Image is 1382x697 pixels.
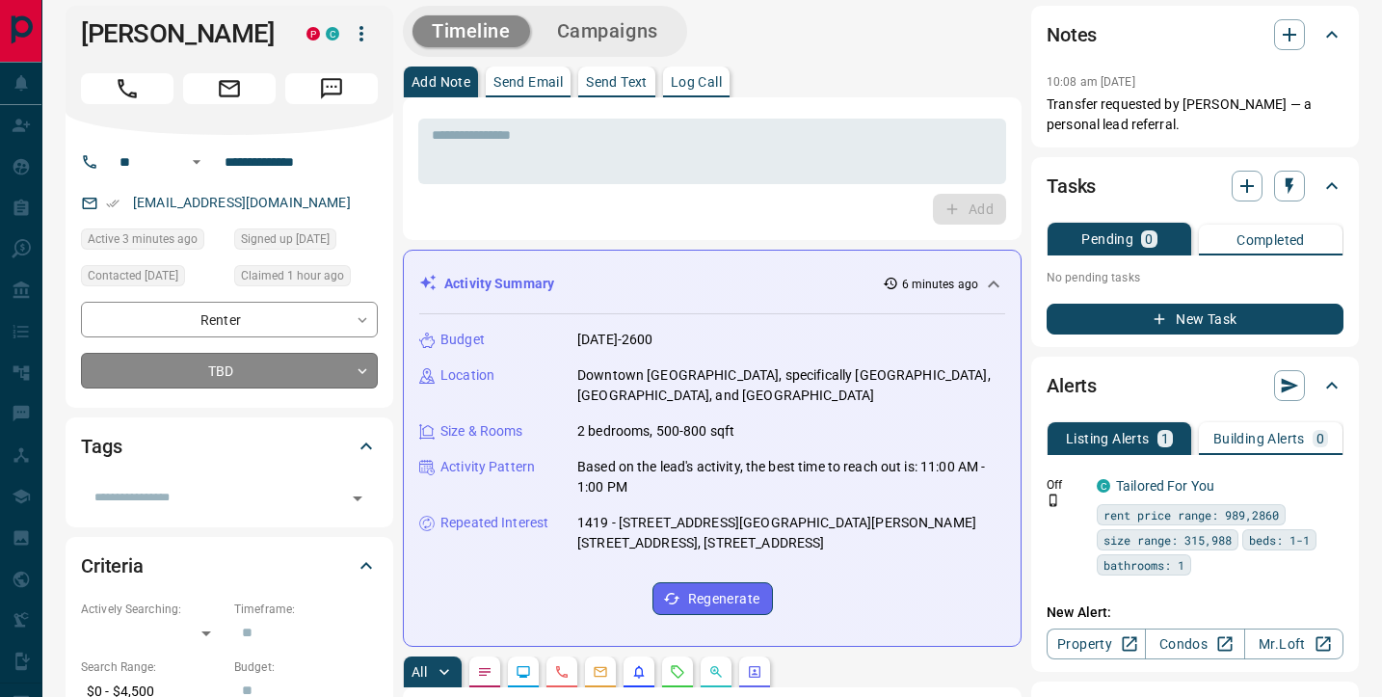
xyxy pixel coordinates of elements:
[1047,370,1097,401] h2: Alerts
[577,330,652,350] p: [DATE]-2600
[344,485,371,512] button: Open
[234,265,378,292] div: Mon Aug 18 2025
[652,582,773,615] button: Regenerate
[444,274,554,294] p: Activity Summary
[440,421,523,442] p: Size & Rooms
[81,18,278,49] h1: [PERSON_NAME]
[234,228,378,255] div: Thu Nov 02 2023
[1047,603,1343,623] p: New Alert:
[234,601,378,618] p: Timeframe:
[1047,171,1096,201] h2: Tasks
[88,266,178,285] span: Contacted [DATE]
[1145,629,1244,659] a: Condos
[306,27,320,40] div: property.ca
[1145,232,1153,246] p: 0
[81,228,225,255] div: Mon Aug 18 2025
[1236,233,1305,247] p: Completed
[234,658,378,676] p: Budget:
[631,664,647,680] svg: Listing Alerts
[1213,432,1305,445] p: Building Alerts
[671,75,722,89] p: Log Call
[81,73,173,104] span: Call
[241,229,330,249] span: Signed up [DATE]
[1047,263,1343,292] p: No pending tasks
[1047,476,1085,494] p: Off
[106,197,120,210] svg: Email Verified
[747,664,762,680] svg: Agent Actions
[81,423,378,469] div: Tags
[412,665,427,679] p: All
[1097,479,1110,493] div: condos.ca
[477,664,492,680] svg: Notes
[440,513,548,533] p: Repeated Interest
[81,302,378,337] div: Renter
[412,75,470,89] p: Add Note
[577,457,1005,497] p: Based on the lead's activity, the best time to reach out is: 11:00 AM - 1:00 PM
[1047,75,1135,89] p: 10:08 am [DATE]
[516,664,531,680] svg: Lead Browsing Activity
[412,15,530,47] button: Timeline
[1047,629,1146,659] a: Property
[538,15,678,47] button: Campaigns
[1103,555,1184,575] span: bathrooms: 1
[1116,478,1214,494] a: Tailored For You
[1249,530,1310,550] span: beds: 1-1
[183,73,276,104] span: Email
[1081,232,1133,246] p: Pending
[577,365,1005,406] p: Downtown [GEOGRAPHIC_DATA], specifically [GEOGRAPHIC_DATA], [GEOGRAPHIC_DATA], and [GEOGRAPHIC_DATA]
[1047,494,1060,507] svg: Push Notification Only
[902,276,978,293] p: 6 minutes ago
[326,27,339,40] div: condos.ca
[1047,94,1343,135] p: Transfer requested by [PERSON_NAME] — a personal lead referral.
[81,353,378,389] div: TBD
[670,664,685,680] svg: Requests
[577,513,1005,553] p: 1419 - [STREET_ADDRESS][GEOGRAPHIC_DATA][PERSON_NAME][STREET_ADDRESS], [STREET_ADDRESS]
[185,150,208,174] button: Open
[81,543,378,589] div: Criteria
[493,75,563,89] p: Send Email
[1316,432,1324,445] p: 0
[1103,530,1232,550] span: size range: 315,988
[1103,505,1279,524] span: rent price range: 989,2860
[440,457,535,477] p: Activity Pattern
[586,75,648,89] p: Send Text
[1244,629,1343,659] a: Mr.Loft
[1066,432,1150,445] p: Listing Alerts
[440,365,494,386] p: Location
[81,265,225,292] div: Fri Nov 24 2023
[554,664,570,680] svg: Calls
[285,73,378,104] span: Message
[133,195,351,210] a: [EMAIL_ADDRESS][DOMAIN_NAME]
[1047,362,1343,409] div: Alerts
[440,330,485,350] p: Budget
[88,229,198,249] span: Active 3 minutes ago
[593,664,608,680] svg: Emails
[81,658,225,676] p: Search Range:
[1047,163,1343,209] div: Tasks
[1161,432,1169,445] p: 1
[81,431,121,462] h2: Tags
[81,550,144,581] h2: Criteria
[1047,12,1343,58] div: Notes
[1047,19,1097,50] h2: Notes
[419,266,1005,302] div: Activity Summary6 minutes ago
[577,421,734,442] p: 2 bedrooms, 500-800 sqft
[81,601,225,618] p: Actively Searching:
[708,664,724,680] svg: Opportunities
[1047,304,1343,335] button: New Task
[241,266,344,285] span: Claimed 1 hour ago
